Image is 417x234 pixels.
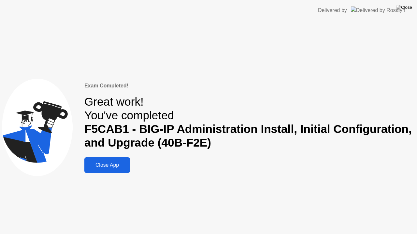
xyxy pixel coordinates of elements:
[396,5,412,10] img: Close
[84,123,412,149] b: F5CAB1 - BIG-IP Administration Install, Initial Configuration, and Upgrade (40B-F2E)
[86,162,128,168] div: Close App
[351,6,405,14] img: Delivered by Rosalyn
[318,6,347,14] div: Delivered by
[84,157,130,173] button: Close App
[84,82,415,90] div: Exam Completed!
[84,95,415,150] div: Great work! You've completed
